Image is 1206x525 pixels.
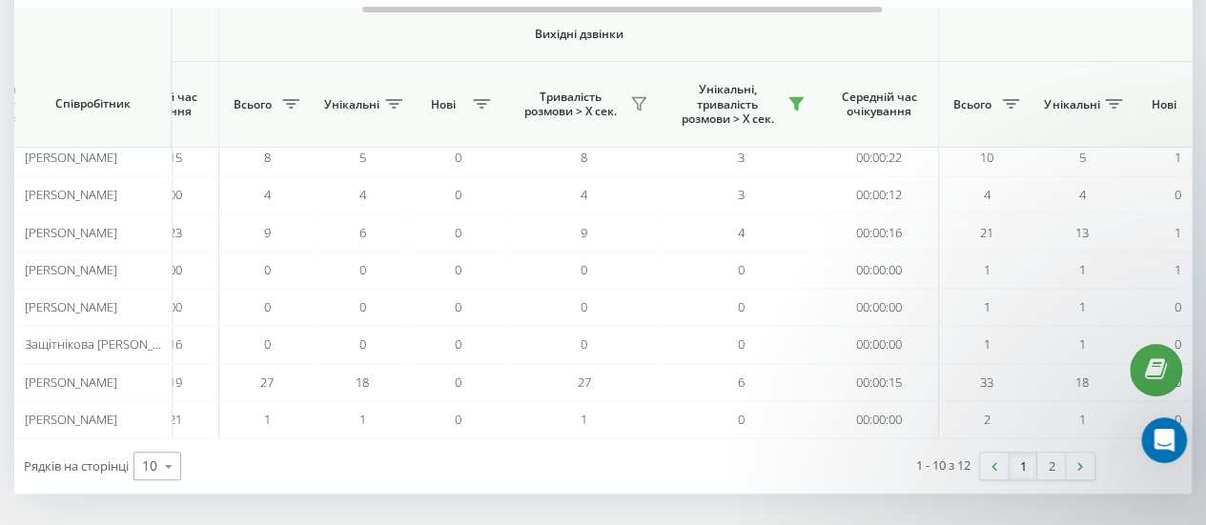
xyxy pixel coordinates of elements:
[25,411,117,428] span: [PERSON_NAME]
[820,289,939,326] td: 00:00:00
[1079,411,1086,428] span: 1
[1044,97,1099,112] span: Унікальні
[820,401,939,438] td: 00:00:00
[1175,186,1181,203] span: 0
[980,224,993,241] span: 21
[1175,298,1181,315] span: 0
[25,224,117,241] span: [PERSON_NAME]
[984,186,991,203] span: 4
[834,90,924,119] span: Середній час очікування
[820,364,939,401] td: 00:00:15
[264,224,271,241] span: 9
[1175,261,1181,278] span: 1
[264,261,271,278] span: 0
[738,149,745,166] span: 3
[1079,261,1086,278] span: 1
[1079,149,1086,166] span: 5
[820,213,939,251] td: 00:00:16
[229,97,276,112] span: Всього
[359,186,366,203] span: 4
[1175,149,1181,166] span: 1
[581,411,587,428] span: 1
[984,261,991,278] span: 1
[820,252,939,289] td: 00:00:00
[25,374,117,391] span: [PERSON_NAME]
[359,298,366,315] span: 0
[356,374,369,391] span: 18
[264,335,271,353] span: 0
[581,149,587,166] span: 8
[1079,298,1086,315] span: 1
[419,97,467,112] span: Нові
[916,455,971,475] div: 1 - 10 з 12
[581,335,587,353] span: 0
[25,298,117,315] span: [PERSON_NAME]
[24,457,129,475] span: Рядків на сторінці
[1075,374,1089,391] span: 18
[738,261,745,278] span: 0
[455,411,461,428] span: 0
[359,224,366,241] span: 6
[738,335,745,353] span: 0
[324,97,379,112] span: Унікальні
[264,186,271,203] span: 4
[264,27,894,42] span: Вихідні дзвінки
[264,411,271,428] span: 1
[581,261,587,278] span: 0
[980,149,993,166] span: 10
[1075,224,1089,241] span: 13
[1009,453,1037,479] a: 1
[359,335,366,353] span: 0
[738,374,745,391] span: 6
[1079,335,1086,353] span: 1
[1175,411,1181,428] span: 0
[359,149,366,166] span: 5
[738,298,745,315] span: 0
[264,298,271,315] span: 0
[1037,453,1066,479] a: 2
[25,186,117,203] span: [PERSON_NAME]
[581,224,587,241] span: 9
[455,224,461,241] span: 0
[949,97,996,112] span: Всього
[820,139,939,176] td: 00:00:22
[264,149,271,166] span: 8
[820,176,939,213] td: 00:00:12
[455,149,461,166] span: 0
[1139,97,1187,112] span: Нові
[142,456,157,475] div: 10
[1079,186,1086,203] span: 4
[738,411,745,428] span: 0
[359,411,366,428] span: 1
[820,326,939,363] td: 00:00:00
[455,298,461,315] span: 0
[1175,335,1181,353] span: 0
[578,374,591,391] span: 27
[738,186,745,203] span: 3
[672,82,782,127] span: Унікальні, тривалість розмови > Х сек.
[581,298,587,315] span: 0
[455,186,461,203] span: 0
[455,335,461,353] span: 0
[455,374,461,391] span: 0
[359,261,366,278] span: 0
[984,298,991,315] span: 1
[31,97,154,112] span: Співробітник
[25,149,117,166] span: [PERSON_NAME]
[984,335,991,353] span: 1
[980,374,993,391] span: 33
[984,411,991,428] span: 2
[25,335,190,353] span: Защітнікова [PERSON_NAME]
[1175,224,1181,241] span: 1
[1141,417,1187,463] iframe: Intercom live chat
[455,261,461,278] span: 0
[515,90,624,119] span: Тривалість розмови > Х сек.
[581,186,587,203] span: 4
[738,224,745,241] span: 4
[260,374,274,391] span: 27
[25,261,117,278] span: [PERSON_NAME]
